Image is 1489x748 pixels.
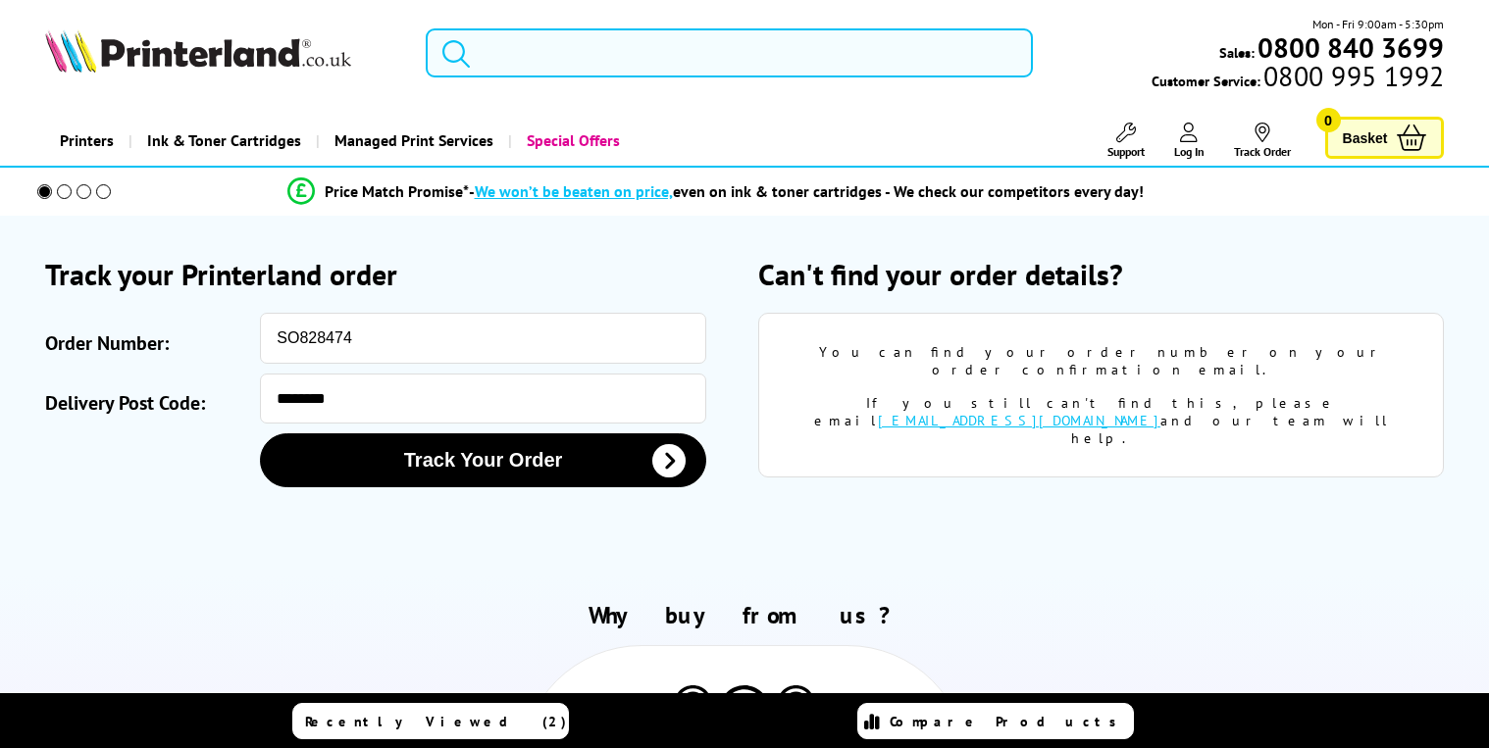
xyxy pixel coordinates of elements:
a: Ink & Toner Cartridges [128,116,316,166]
a: 0800 840 3699 [1255,38,1444,57]
a: Printers [45,116,128,166]
h2: Why buy from us? [45,600,1445,630]
span: Mon - Fri 9:00am - 5:30pm [1312,15,1444,33]
img: Printerland Logo [45,29,351,73]
img: Printer Experts [774,685,818,735]
span: 0 [1316,108,1341,132]
a: Basket 0 [1325,117,1445,159]
span: Compare Products [890,713,1127,730]
a: Support [1107,123,1145,159]
span: Log In [1174,144,1205,159]
div: If you still can't find this, please email and our team will help. [789,394,1413,447]
label: Delivery Post Code: [45,383,251,424]
span: Sales: [1219,43,1255,62]
a: Compare Products [857,703,1134,739]
label: Order Number: [45,323,251,364]
a: Track Order [1234,123,1291,159]
span: Customer Service: [1152,67,1444,90]
div: - even on ink & toner cartridges - We check our competitors every day! [469,181,1144,201]
b: 0800 840 3699 [1258,29,1444,66]
a: Log In [1174,123,1205,159]
a: [EMAIL_ADDRESS][DOMAIN_NAME] [878,412,1160,429]
h2: Track your Printerland order [45,255,731,293]
span: Ink & Toner Cartridges [147,116,301,166]
img: Printer Experts [671,685,715,735]
a: Printerland Logo [45,29,402,76]
span: 0800 995 1992 [1260,67,1444,85]
a: Recently Viewed (2) [292,703,569,739]
span: Recently Viewed (2) [305,713,567,730]
span: Price Match Promise* [325,181,469,201]
div: You can find your order number on your order confirmation email. [789,343,1413,378]
span: We won’t be beaten on price, [475,181,673,201]
span: Basket [1343,125,1388,151]
h2: Can't find your order details? [758,255,1444,293]
a: Special Offers [508,116,635,166]
li: modal_Promise [10,175,1420,209]
span: Support [1107,144,1145,159]
button: Track Your Order [260,433,705,487]
a: Managed Print Services [316,116,508,166]
input: eg: SOA123456 or SO123456 [260,313,705,364]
